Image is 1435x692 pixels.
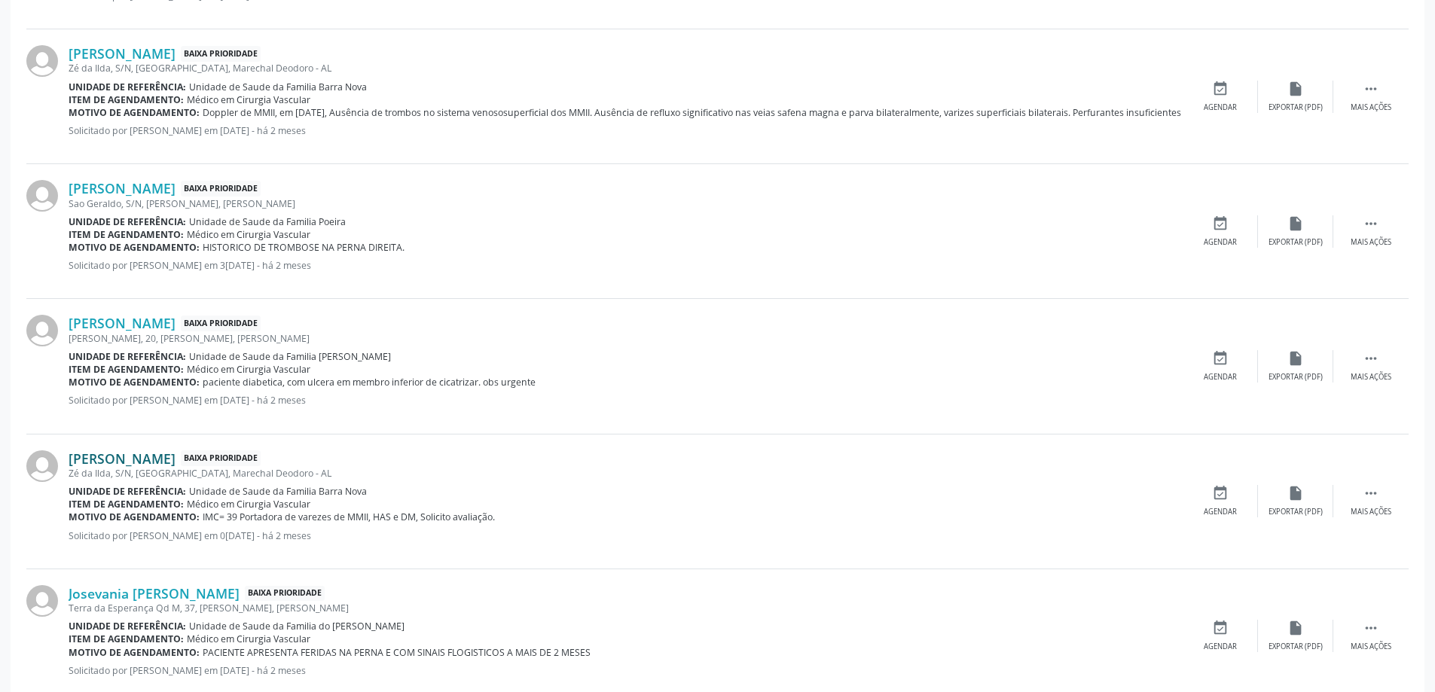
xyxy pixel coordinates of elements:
i: event_available [1212,81,1229,97]
span: Baixa Prioridade [181,46,261,62]
div: Exportar (PDF) [1269,102,1323,113]
b: Item de agendamento: [69,633,184,645]
div: Mais ações [1351,372,1391,383]
p: Solicitado por [PERSON_NAME] em [DATE] - há 2 meses [69,664,1183,677]
span: PACIENTE APRESENTA FERIDAS NA PERNA E COM SINAIS FLOGISTICOS A MAIS DE 2 MESES [203,646,591,659]
i:  [1363,620,1379,636]
a: [PERSON_NAME] [69,315,176,331]
div: Agendar [1204,507,1237,517]
div: Terra da Esperança Qd M, 37, [PERSON_NAME], [PERSON_NAME] [69,602,1183,614]
i: insert_drive_file [1287,350,1304,367]
a: [PERSON_NAME] [69,180,176,197]
div: Zé da Ilda, S/N, [GEOGRAPHIC_DATA], Marechal Deodoro - AL [69,62,1183,75]
a: [PERSON_NAME] [69,450,176,467]
div: Mais ações [1351,102,1391,113]
div: Agendar [1204,237,1237,248]
b: Unidade de referência: [69,485,186,498]
b: Unidade de referência: [69,350,186,363]
img: img [26,450,58,482]
a: [PERSON_NAME] [69,45,176,62]
div: [PERSON_NAME], 20, [PERSON_NAME], [PERSON_NAME] [69,332,1183,345]
span: paciente diabetica, com ulcera em membro inferior de cicatrizar. obs urgente [203,376,536,389]
span: Unidade de Saude da Familia Barra Nova [189,485,367,498]
div: Mais ações [1351,237,1391,248]
div: Zé da Ilda, S/N, [GEOGRAPHIC_DATA], Marechal Deodoro - AL [69,467,1183,480]
i: event_available [1212,485,1229,501]
div: Exportar (PDF) [1269,237,1323,248]
p: Solicitado por [PERSON_NAME] em [DATE] - há 2 meses [69,124,1183,137]
span: Médico em Cirurgia Vascular [187,228,310,241]
i: insert_drive_file [1287,620,1304,636]
span: Médico em Cirurgia Vascular [187,93,310,106]
div: Exportar (PDF) [1269,372,1323,383]
span: HISTORICO DE TROMBOSE NA PERNA DIREITA. [203,241,405,254]
span: Unidade de Saude da Familia [PERSON_NAME] [189,350,391,363]
b: Motivo de agendamento: [69,106,200,119]
b: Unidade de referência: [69,215,186,228]
span: IMC= 39 Portadora de varezes de MMII, HAS e DM, Solicito avaliação. [203,511,495,523]
b: Motivo de agendamento: [69,376,200,389]
b: Item de agendamento: [69,363,184,376]
b: Motivo de agendamento: [69,646,200,659]
span: Médico em Cirurgia Vascular [187,633,310,645]
div: Agendar [1204,642,1237,652]
i: event_available [1212,215,1229,232]
div: Agendar [1204,372,1237,383]
b: Item de agendamento: [69,228,184,241]
img: img [26,180,58,212]
a: Josevania [PERSON_NAME] [69,585,240,602]
span: Baixa Prioridade [181,450,261,466]
img: img [26,315,58,346]
span: Unidade de Saude da Familia do [PERSON_NAME] [189,620,405,633]
div: Agendar [1204,102,1237,113]
p: Solicitado por [PERSON_NAME] em [DATE] - há 2 meses [69,394,1183,407]
span: Médico em Cirurgia Vascular [187,498,310,511]
i: insert_drive_file [1287,485,1304,501]
b: Motivo de agendamento: [69,241,200,254]
div: Mais ações [1351,642,1391,652]
div: Exportar (PDF) [1269,507,1323,517]
span: Médico em Cirurgia Vascular [187,363,310,376]
i:  [1363,485,1379,501]
div: Sao Geraldo, S/N, [PERSON_NAME], [PERSON_NAME] [69,197,1183,210]
b: Item de agendamento: [69,93,184,106]
i: insert_drive_file [1287,81,1304,97]
i:  [1363,81,1379,97]
span: Baixa Prioridade [181,316,261,331]
b: Motivo de agendamento: [69,511,200,523]
span: Unidade de Saude da Familia Poeira [189,215,346,228]
i:  [1363,350,1379,367]
b: Unidade de referência: [69,81,186,93]
div: Exportar (PDF) [1269,642,1323,652]
img: img [26,45,58,77]
i: event_available [1212,620,1229,636]
i: insert_drive_file [1287,215,1304,232]
span: Unidade de Saude da Familia Barra Nova [189,81,367,93]
p: Solicitado por [PERSON_NAME] em 0[DATE] - há 2 meses [69,529,1183,542]
div: Mais ações [1351,507,1391,517]
img: img [26,585,58,617]
b: Item de agendamento: [69,498,184,511]
span: Baixa Prioridade [181,181,261,197]
i: event_available [1212,350,1229,367]
p: Solicitado por [PERSON_NAME] em 3[DATE] - há 2 meses [69,259,1183,272]
b: Unidade de referência: [69,620,186,633]
span: Baixa Prioridade [245,586,325,602]
i:  [1363,215,1379,232]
